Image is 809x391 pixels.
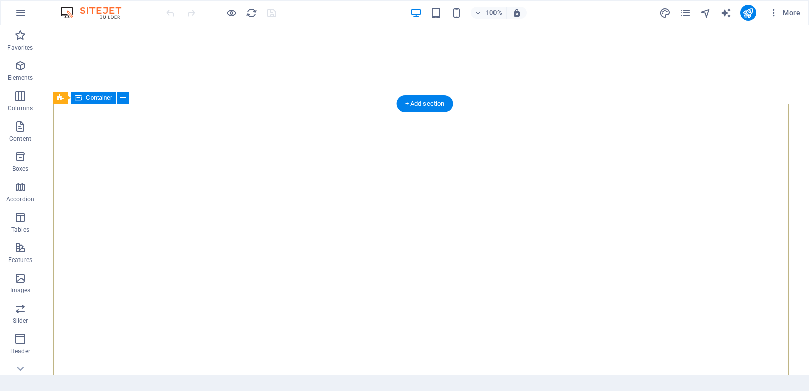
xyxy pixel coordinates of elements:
[6,195,34,203] p: Accordion
[700,7,711,19] i: Navigator
[12,165,29,173] p: Boxes
[8,74,33,82] p: Elements
[700,7,712,19] button: navigator
[225,7,237,19] button: Click here to leave preview mode and continue editing
[769,8,800,18] span: More
[8,104,33,112] p: Columns
[659,7,671,19] i: Design (Ctrl+Alt+Y)
[10,347,30,355] p: Header
[486,7,502,19] h6: 100%
[680,7,692,19] button: pages
[7,44,33,52] p: Favorites
[11,226,29,234] p: Tables
[765,5,804,21] button: More
[246,7,257,19] i: Reload page
[740,5,756,21] button: publish
[245,7,257,19] button: reload
[720,7,732,19] button: text_generator
[742,7,754,19] i: Publish
[9,135,31,143] p: Content
[720,7,732,19] i: AI Writer
[471,7,507,19] button: 100%
[8,256,32,264] p: Features
[659,7,671,19] button: design
[397,95,453,112] div: + Add section
[10,286,31,294] p: Images
[13,317,28,325] p: Slider
[86,95,112,101] span: Container
[680,7,691,19] i: Pages (Ctrl+Alt+S)
[58,7,134,19] img: Editor Logo
[512,8,521,17] i: On resize automatically adjust zoom level to fit chosen device.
